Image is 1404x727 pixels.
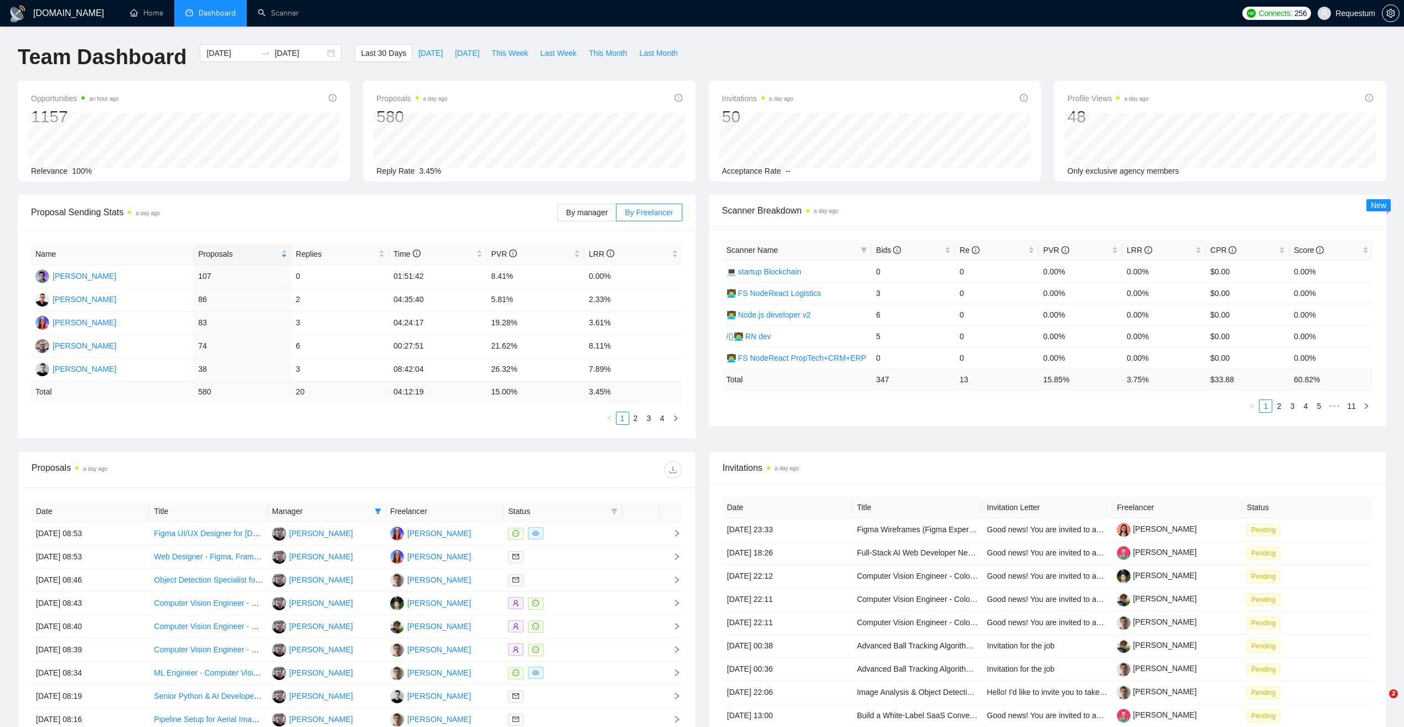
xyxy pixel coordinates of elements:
[1229,246,1236,254] span: info-circle
[390,528,471,537] a: IP[PERSON_NAME]
[1124,96,1148,102] time: a day ago
[629,412,643,425] li: 2
[407,690,471,702] div: [PERSON_NAME]
[261,49,270,58] span: swap-right
[407,713,471,725] div: [PERSON_NAME]
[289,690,353,702] div: [PERSON_NAME]
[727,289,821,298] a: 👨‍💻 FS NodeReact Logistics
[1247,572,1284,580] a: Pending
[154,668,402,677] a: ML Engineer - Computer Vision & Search Optimization for Video System
[390,689,404,703] img: SB
[625,208,673,217] span: By Freelancer
[1247,9,1256,18] img: upwork-logo.png
[1117,641,1196,650] a: [PERSON_NAME]
[512,716,519,723] span: mail
[1206,325,1289,347] td: $0.00
[389,288,486,311] td: 04:35:40
[1117,523,1131,537] img: c1HaziVVVbnu0c2NasnjezSb6LXOIoutgjUNJZcFsvBUdEjYzUEv1Nryfg08A2i7jD
[1068,106,1149,127] div: 48
[31,92,119,105] span: Opportunities
[857,572,1080,580] a: Computer Vision Engineer - Color Analysis & Pattern Recognition
[455,47,479,59] span: [DATE]
[665,465,681,474] span: download
[1247,525,1284,534] a: Pending
[857,595,1080,604] a: Computer Vision Engineer - Color Analysis & Pattern Recognition
[390,645,471,653] a: VS[PERSON_NAME]
[272,527,286,541] img: VL
[1249,403,1256,409] span: left
[407,620,471,632] div: [PERSON_NAME]
[407,643,471,656] div: [PERSON_NAME]
[955,325,1039,347] td: 0
[35,318,116,326] a: IP[PERSON_NAME]
[389,311,486,335] td: 04:24:17
[872,304,955,325] td: 6
[727,354,867,362] a: 👨‍💻 FS NodeReact PropTech+CRM+ERP
[272,645,353,653] a: VL[PERSON_NAME]
[1260,400,1272,412] a: 1
[1117,569,1131,583] img: c12dXCVsaEt05u4M2pOvboy_yaT3A6EMjjPPc8ccitA5K067br3rc8xPLgzNl-zjhw
[423,96,448,102] time: a day ago
[1117,639,1131,653] img: c13_W7EwNRmY6r3PpOF4fSbnGeZfmmxjMAXFu4hJ2fE6zyjFsKva-mNce01Y8VkI2w
[154,575,312,584] a: Object Detection Specialist for Image Analysis
[1247,617,1280,629] span: Pending
[329,94,336,102] span: info-circle
[390,714,471,723] a: VS[PERSON_NAME]
[89,96,118,102] time: an hour ago
[485,44,534,62] button: This Week
[876,246,901,255] span: Bids
[656,412,669,425] li: 4
[292,288,389,311] td: 2
[376,167,415,175] span: Reply Rate
[390,575,471,584] a: VS[PERSON_NAME]
[675,94,682,102] span: info-circle
[9,5,27,23] img: logo
[955,304,1039,325] td: 0
[532,646,539,653] span: message
[893,246,901,254] span: info-circle
[274,47,325,59] input: End date
[390,598,471,607] a: AK[PERSON_NAME]
[1289,304,1373,325] td: 0.00%
[1117,546,1131,560] img: c1eXUdwHc_WaOcbpPFtMJupqop6zdMumv1o7qBBEoYRQ7Y2b-PMuosOa1Pnj0gGm9V
[955,282,1039,304] td: 0
[1382,9,1399,18] span: setting
[769,96,794,102] time: a day ago
[1127,246,1152,255] span: LRR
[258,8,299,18] a: searchScanner
[272,643,286,657] img: VL
[509,250,517,257] span: info-circle
[194,311,291,335] td: 83
[418,47,443,59] span: [DATE]
[372,503,384,520] span: filter
[672,415,679,422] span: right
[1247,594,1280,606] span: Pending
[872,325,955,347] td: 5
[1247,548,1284,557] a: Pending
[1316,246,1324,254] span: info-circle
[376,106,447,127] div: 580
[785,167,790,175] span: --
[1247,618,1284,627] a: Pending
[1366,689,1393,716] iframe: Intercom live chat
[512,530,519,537] span: message
[390,573,404,587] img: VS
[616,412,629,425] li: 1
[664,461,682,479] button: download
[1068,167,1179,175] span: Only exclusive agency members
[1117,686,1131,699] img: c1JrBMKs4n6n1XTwr9Ch9l6Wx8P0d_I_SvDLcO1YUT561ZyDL7tww5njnySs8rLO2E
[390,527,404,541] img: IP
[857,548,1043,557] a: Full-Stack AI Web Developer Needed for SaaS Project
[1286,399,1299,413] li: 3
[630,412,642,424] a: 2
[1039,325,1122,347] td: 0.00%
[31,243,194,265] th: Name
[272,691,353,700] a: VL[PERSON_NAME]
[292,243,389,265] th: Replies
[289,620,353,632] div: [PERSON_NAME]
[722,92,794,105] span: Invitations
[361,47,406,59] span: Last 30 Days
[1117,709,1131,723] img: c1eXUdwHc_WaOcbpPFtMJupqop6zdMumv1o7qBBEoYRQ7Y2b-PMuosOa1Pnj0gGm9V
[412,44,449,62] button: [DATE]
[35,269,49,283] img: MP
